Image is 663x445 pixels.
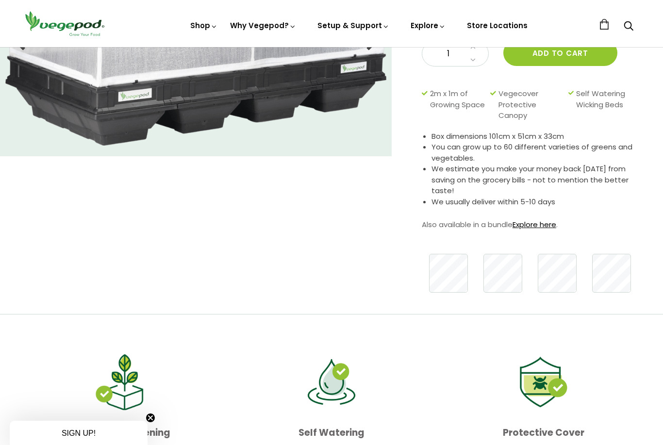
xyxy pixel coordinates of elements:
[233,424,430,442] p: Self Watering
[576,88,634,121] span: Self Watering Wicking Beds
[422,217,639,232] p: Also available in a bundle .
[431,131,639,142] li: Box dimensions 101cm x 51cm x 33cm
[467,54,479,66] a: Decrease quantity by 1
[446,424,642,442] p: Protective Cover
[498,88,564,121] span: Vegecover Protective Canopy
[432,48,465,60] span: 1
[624,22,633,32] a: Search
[62,429,96,437] span: SIGN UP!
[317,20,389,31] a: Setup & Support
[146,413,155,423] button: Close teaser
[411,20,446,31] a: Explore
[230,20,296,31] a: Why Vegepod?
[430,88,485,121] span: 2m x 1m of Growing Space
[431,197,639,208] li: We usually deliver within 5-10 days
[467,20,528,31] a: Store Locations
[190,20,217,31] a: Shop
[431,142,639,164] li: You can grow up to 60 different varieties of greens and vegetables.
[513,219,556,230] a: Explore here
[10,421,148,445] div: SIGN UP!Close teaser
[21,10,108,37] img: Vegepod
[503,40,617,66] button: Add to cart
[467,41,479,54] a: Increase quantity by 1
[431,164,639,197] li: We estimate you make your money back [DATE] from saving on the grocery bills - not to mention the...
